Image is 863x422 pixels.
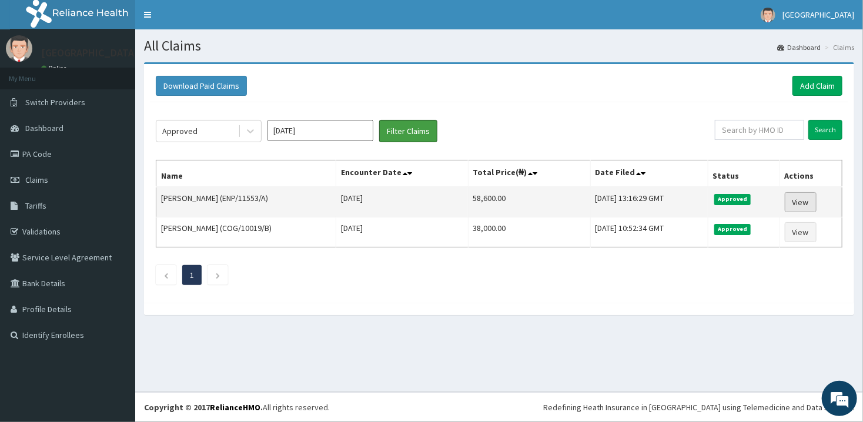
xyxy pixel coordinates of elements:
div: Redefining Heath Insurance in [GEOGRAPHIC_DATA] using Telemedicine and Data Science! [543,401,854,413]
td: 58,600.00 [468,187,590,217]
span: Approved [714,224,751,235]
td: 38,000.00 [468,217,590,247]
td: [PERSON_NAME] (ENP/11553/A) [156,187,336,217]
button: Filter Claims [379,120,437,142]
input: Search by HMO ID [715,120,804,140]
a: View [785,222,817,242]
a: View [785,192,817,212]
span: We're online! [68,132,162,251]
span: Tariffs [25,200,46,211]
td: [DATE] 10:52:34 GMT [590,217,708,247]
th: Actions [780,160,842,187]
a: Next page [215,270,220,280]
a: Online [41,64,69,72]
td: [DATE] [336,187,468,217]
strong: Copyright © 2017 . [144,402,263,413]
div: Chat with us now [61,66,198,81]
td: [DATE] [336,217,468,247]
a: Page 1 is your current page [190,270,194,280]
span: [GEOGRAPHIC_DATA] [782,9,854,20]
span: Switch Providers [25,97,85,108]
a: RelianceHMO [210,402,260,413]
input: Search [808,120,842,140]
p: [GEOGRAPHIC_DATA] [41,48,138,58]
li: Claims [822,42,854,52]
img: User Image [761,8,775,22]
span: Approved [714,194,751,205]
div: Minimize live chat window [193,6,221,34]
th: Status [708,160,780,187]
td: [DATE] 13:16:29 GMT [590,187,708,217]
a: Previous page [163,270,169,280]
td: [PERSON_NAME] (COG/10019/B) [156,217,336,247]
span: Dashboard [25,123,63,133]
div: Approved [162,125,198,137]
th: Encounter Date [336,160,468,187]
img: User Image [6,35,32,62]
h1: All Claims [144,38,854,53]
th: Name [156,160,336,187]
textarea: Type your message and hit 'Enter' [6,290,224,331]
a: Add Claim [792,76,842,96]
th: Date Filed [590,160,708,187]
a: Dashboard [777,42,821,52]
img: d_794563401_company_1708531726252_794563401 [22,59,48,88]
th: Total Price(₦) [468,160,590,187]
footer: All rights reserved. [135,392,863,422]
input: Select Month and Year [267,120,373,141]
button: Download Paid Claims [156,76,247,96]
span: Claims [25,175,48,185]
